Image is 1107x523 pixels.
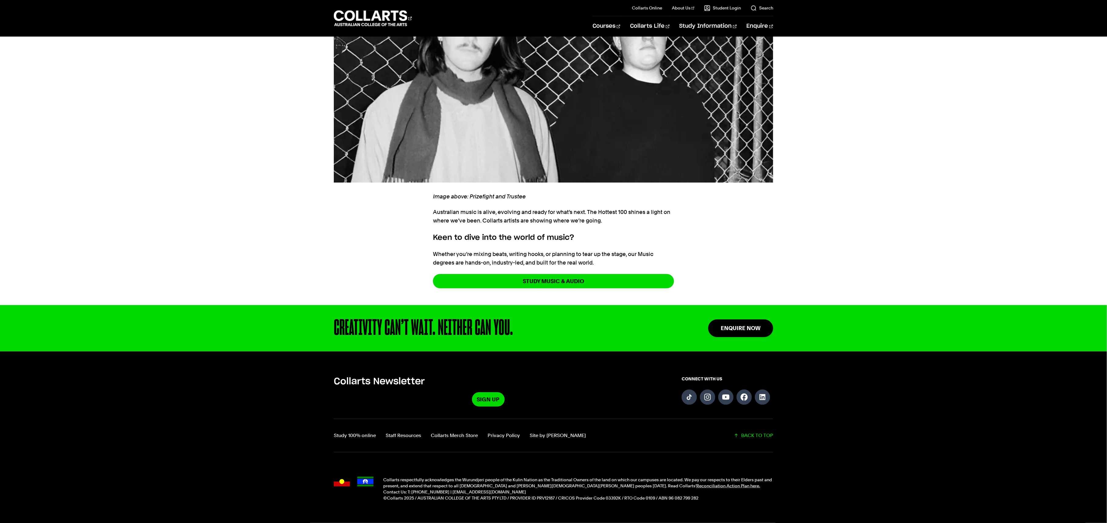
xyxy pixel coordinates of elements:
[696,483,760,488] a: Reconciliation Action Plan here.
[383,495,773,501] p: ©Collarts 2025 / AUSTRALIAN COLLEGE OF THE ARTS PTY LTD / PROVIDER ID PRV12187 / CRICOS Provider ...
[530,431,586,440] a: Site by Calico
[680,16,737,36] a: Study Information
[433,232,674,243] h6: Keen to dive into the world of music?
[334,431,586,440] nav: Footer navigation
[334,477,350,486] img: Australian Aboriginal flag
[734,431,773,440] a: Scroll back to top of the page
[488,431,520,440] a: Privacy Policy
[630,16,669,36] a: Collarts Life
[737,390,752,405] a: Follow us on Facebook
[433,208,674,225] p: Australian music is alive, evolving and ready for what’s next. The Hottest 100 shines a light on ...
[755,390,770,405] a: Follow us on LinkedIn
[682,390,697,405] a: Follow us on TikTok
[433,193,526,200] em: Image above: Prizefight and Trustee
[747,16,773,36] a: Enquire
[472,392,505,407] a: Sign Up
[704,5,741,11] a: Student Login
[334,376,643,387] h5: Collarts Newsletter
[718,390,734,405] a: Follow us on YouTube
[672,5,694,11] a: About Us
[700,390,715,405] a: Follow us on Instagram
[431,431,478,440] a: Collarts Merch Store
[751,5,773,11] a: Search
[593,16,620,36] a: Courses
[708,319,773,337] a: Enquire Now
[632,5,662,11] a: Collarts Online
[433,274,674,288] a: STUDY MUSIC & AUDIO
[433,250,674,267] p: Whether you’re mixing beats, writing hooks, or planning to tear up the stage, our Music degrees a...
[334,317,669,339] div: CREATIVITY CAN’T WAIT. NEITHER CAN YOU.
[682,376,773,382] span: CONNECT WITH US
[334,431,376,440] a: Study 100% online
[682,376,773,407] div: Connect with us on social media
[334,419,773,452] div: Additional links and back-to-top button
[334,9,412,27] div: Go to homepage
[386,431,421,440] a: Staff Resources
[383,477,773,489] p: Collarts respectfully acknowledges the Wurundjeri people of the Kulin Nation as the Traditional O...
[334,477,373,501] div: Acknowledgment flags
[383,489,773,495] p: Contact Us: T: [PHONE_NUMBER] | [EMAIL_ADDRESS][DOMAIN_NAME]
[357,477,373,486] img: Torres Strait Islander flag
